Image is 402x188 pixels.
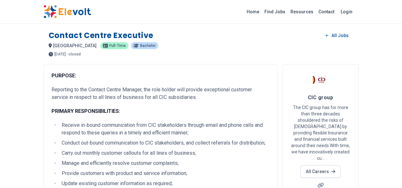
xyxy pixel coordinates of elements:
[51,86,269,101] p: Reporting to the Contact Centre Manager, the role holder will provide exceptional customer servic...
[54,52,66,56] span: [DATE]
[300,165,341,178] a: All Careers
[262,7,288,17] a: Find Jobs
[244,7,262,17] a: Home
[321,31,353,40] a: All Jobs
[308,94,333,100] span: CIC group
[60,139,269,147] li: Conduct out-bound communication to CIC stakeholders, and collect referrals for distribution;
[313,72,329,88] img: CIC group
[51,73,76,79] strong: PURPOSE:
[288,7,316,17] a: Resources
[60,170,269,177] li: Provide customers with product and service information;
[51,108,120,114] strong: PRIMARY RESPONSIBILITIES:
[60,159,269,167] li: Manage and efficiently resolve customer complaints;
[140,44,156,48] span: Bachelor
[49,30,153,41] h1: Contact Centre Executive
[337,5,356,18] a: Login
[53,43,97,48] span: [GEOGRAPHIC_DATA]
[60,180,269,187] li: Update existing customer information as required;
[316,7,337,17] a: Contact
[67,52,81,56] p: - closed
[60,149,269,157] li: Carry out monthly customer callouts for all lines of business;
[109,44,126,48] span: Full-time
[60,121,269,137] li: Receive in-bound communication from CIC stakeholders through email and phone calls and respond to...
[44,5,91,18] img: Elevolt
[290,104,351,161] p: The CIC group has for more than three decades shouldered the risks of [DEMOGRAPHIC_DATA] by provi...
